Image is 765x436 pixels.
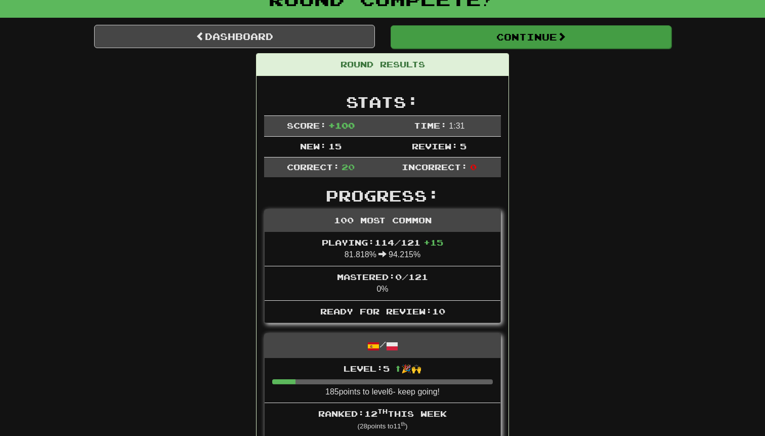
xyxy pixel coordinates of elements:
span: + 15 [423,237,443,247]
li: 0% [265,266,500,301]
span: Ready for Review: 10 [320,306,445,316]
span: 1 : 31 [449,122,464,130]
span: Ranked: 12 this week [318,409,447,418]
span: + 100 [328,121,355,130]
div: / [265,334,500,358]
span: 20 [342,162,355,172]
span: Playing: 114 / 121 [322,237,443,247]
div: Round Results [257,54,508,76]
sup: th [401,421,406,427]
span: Level: 5 [344,364,421,373]
span: 5 [460,141,466,151]
button: Continue [391,25,671,49]
h2: Progress: [264,187,501,204]
span: Incorrect: [402,162,467,172]
span: Score: [287,121,326,130]
span: Correct: [287,162,339,172]
span: Time: [414,121,447,130]
span: Mastered: 0 / 121 [337,272,428,282]
span: ⬆🎉🙌 [390,364,421,373]
sup: th [377,408,388,415]
li: 185 points to level 6 - keep going! [265,358,500,404]
span: 0 [470,162,477,172]
a: Dashboard [94,25,375,48]
small: ( 28 points to 11 ) [357,422,407,430]
span: Review: [412,141,458,151]
span: 15 [328,141,342,151]
span: New: [300,141,326,151]
h2: Stats: [264,94,501,110]
li: 81.818% 94.215% [265,232,500,266]
div: 100 Most Common [265,210,500,232]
